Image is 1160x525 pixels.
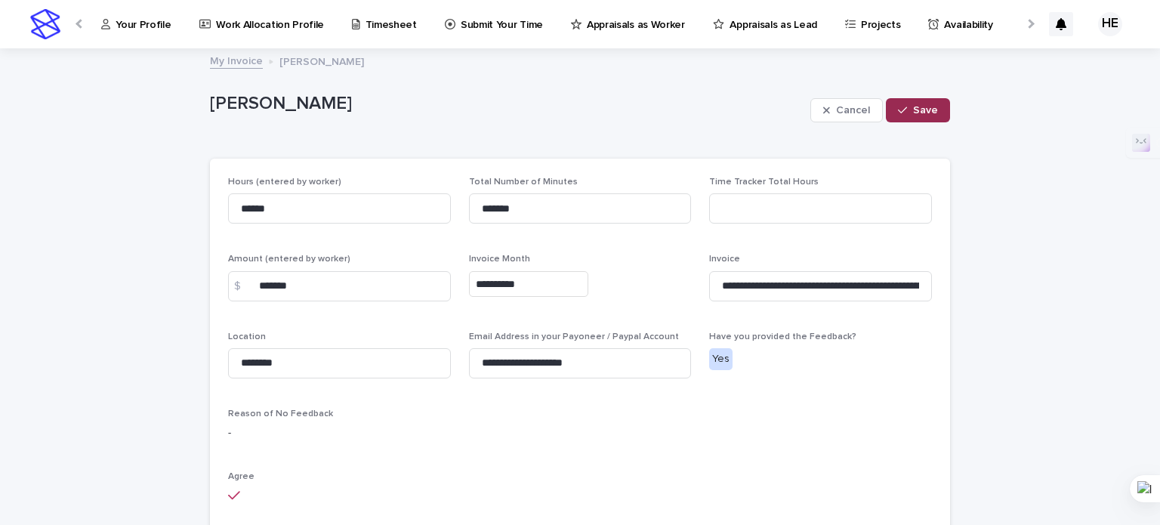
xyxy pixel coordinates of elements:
[228,178,341,187] span: Hours (entered by worker)
[279,52,364,69] p: [PERSON_NAME]
[836,105,870,116] span: Cancel
[886,98,950,122] button: Save
[709,348,733,370] div: Yes
[30,9,60,39] img: stacker-logo-s-only.png
[1098,12,1122,36] div: HE
[469,255,530,264] span: Invoice Month
[210,93,804,115] p: [PERSON_NAME]
[228,425,932,441] p: -
[228,271,258,301] div: $
[709,178,819,187] span: Time Tracker Total Hours
[913,105,938,116] span: Save
[228,472,255,481] span: Agree
[210,51,263,69] a: My Invoice
[228,409,333,418] span: Reason of No Feedback
[228,332,266,341] span: Location
[228,255,350,264] span: Amount (entered by worker)
[810,98,883,122] button: Cancel
[709,255,740,264] span: Invoice
[469,332,679,341] span: Email Address in your Payoneer / Paypal Account
[709,332,856,341] span: Have you provided the Feedback?
[469,178,578,187] span: Total Number of Minutes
